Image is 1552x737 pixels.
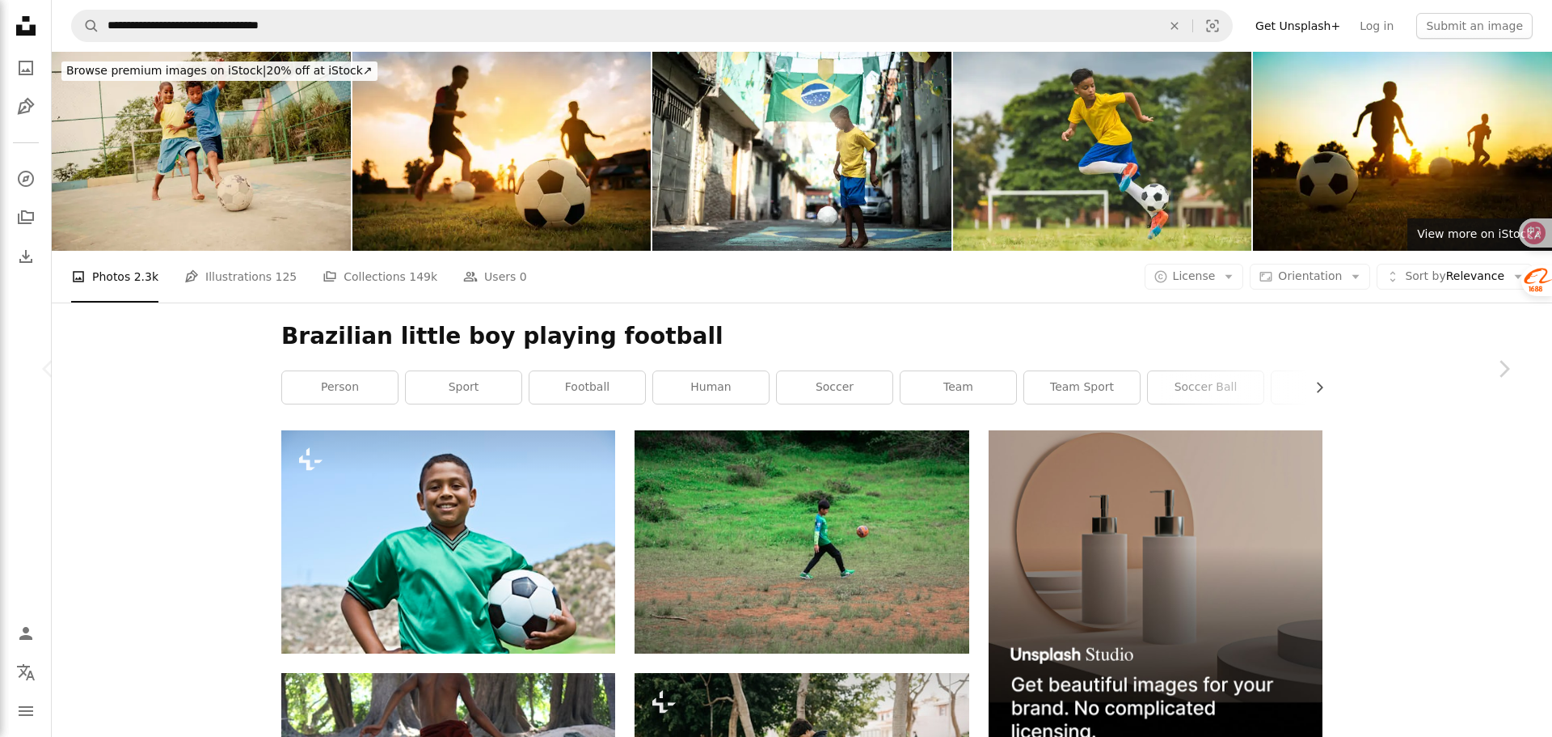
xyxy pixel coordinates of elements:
a: person [282,371,398,404]
span: Browse premium images on iStock | [66,64,266,77]
img: An action sport picture of a group of kids playing soccer football for exercise in community rura... [1253,52,1552,251]
button: Orientation [1250,264,1370,290]
a: Get Unsplash+ [1246,13,1350,39]
a: a boy in a green shirt holding a soccer ball [281,535,615,549]
img: Skills with the soccer ball [953,52,1252,251]
a: soccer ball [1148,371,1263,404]
a: Browse premium images on iStock|20% off at iStock↗ [52,52,387,91]
span: 149k [409,268,437,286]
button: scroll list to the right [1305,371,1322,404]
span: Orientation [1278,269,1342,282]
a: Illustrations [10,91,42,123]
a: human [653,371,769,404]
button: Clear [1157,11,1192,41]
a: Collections [10,201,42,234]
a: Collections 149k [323,251,437,303]
a: Explore [10,163,42,195]
form: Find visuals sitewide [71,10,1233,42]
a: ball [1272,371,1387,404]
button: Menu [10,695,42,727]
a: sport [406,371,521,404]
button: Search Unsplash [72,11,99,41]
a: Download History [10,240,42,273]
a: Log in [1350,13,1403,39]
a: football [529,371,645,404]
span: 0 [520,268,527,286]
a: boy in blue shirt and black pants playing soccer during daytime [635,535,968,549]
span: 125 [276,268,297,286]
a: Users 0 [463,251,527,303]
a: team sport [1024,371,1140,404]
button: Language [10,656,42,688]
button: License [1145,264,1244,290]
span: Sort by [1405,269,1445,282]
button: Submit an image [1416,13,1533,39]
img: a boy in a green shirt holding a soccer ball [281,430,615,653]
button: Visual search [1193,11,1232,41]
span: License [1173,269,1216,282]
span: Relevance [1405,269,1504,285]
a: Illustrations 125 [184,251,297,303]
img: boy in blue shirt and black pants playing soccer during daytime [635,430,968,653]
a: View more on iStock↗ [1407,218,1552,251]
img: Brazilian Kid Playing Soccer in the Street [652,52,951,251]
span: View more on iStock ↗ [1417,227,1542,240]
a: Next [1455,291,1552,447]
h1: Brazilian little boy playing football [281,322,1322,351]
img: Silhouette action sport outdoors of a group of kids having fun playing soccer football for exerci... [352,52,652,251]
a: Log in / Sign up [10,617,42,650]
span: 20% off at iStock ↗ [66,64,373,77]
img: Brazilian Soccer [52,52,351,251]
a: Photos [10,52,42,84]
button: Sort byRelevance [1377,264,1533,290]
a: soccer [777,371,892,404]
a: team [900,371,1016,404]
